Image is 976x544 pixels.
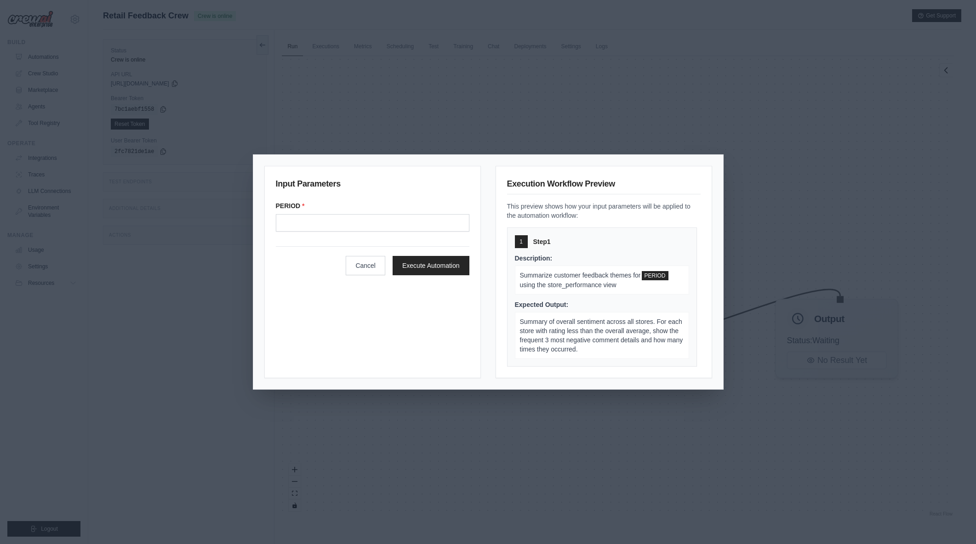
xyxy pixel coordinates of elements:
span: Description: [515,255,553,262]
span: Summarize customer feedback themes for [520,272,641,279]
span: using the store_performance view [520,281,616,289]
span: Step 1 [533,237,551,246]
label: PERIOD [276,201,469,210]
span: Summary of overall sentiment across all stores. For each store with rating less than the overall ... [520,318,683,353]
button: Execute Automation [393,256,469,275]
p: This preview shows how your input parameters will be applied to the automation workflow: [507,202,701,220]
h3: Input Parameters [276,177,469,194]
iframe: Chat Widget [930,500,976,544]
button: Cancel [346,256,385,275]
h3: Execution Workflow Preview [507,177,701,194]
span: 1 [519,238,523,245]
span: PERIOD [642,271,668,280]
span: Expected Output: [515,301,569,308]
